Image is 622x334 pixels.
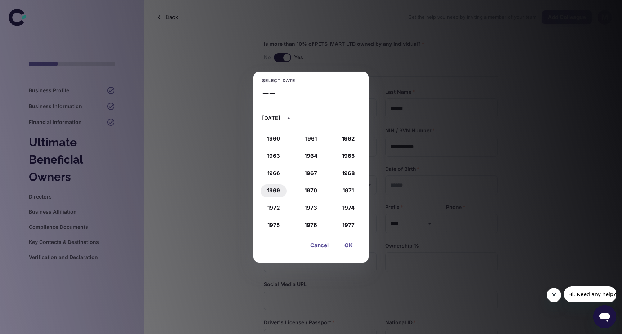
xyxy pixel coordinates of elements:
[335,202,361,215] button: 1974
[262,77,295,84] span: Select date
[262,114,280,123] div: [DATE]
[547,288,561,302] iframe: Close message
[306,237,333,254] button: Cancel
[298,184,324,197] button: 1970
[298,167,324,180] button: 1967
[335,184,361,197] button: 1971
[261,167,287,180] button: 1966
[261,184,287,197] button: 1969
[262,84,276,101] h4: ––
[564,286,616,302] iframe: Message from company
[261,202,287,215] button: 1972
[335,167,361,180] button: 1968
[298,133,324,146] button: 1961
[298,150,324,163] button: 1964
[593,305,616,328] iframe: Button to launch messaging window
[337,237,360,254] button: OK
[261,219,287,232] button: 1975
[261,133,287,146] button: 1960
[283,112,295,125] button: year view is open, switch to calendar view
[335,150,361,163] button: 1965
[335,133,361,146] button: 1962
[335,219,361,232] button: 1977
[298,202,324,215] button: 1973
[261,150,287,163] button: 1963
[298,219,324,232] button: 1976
